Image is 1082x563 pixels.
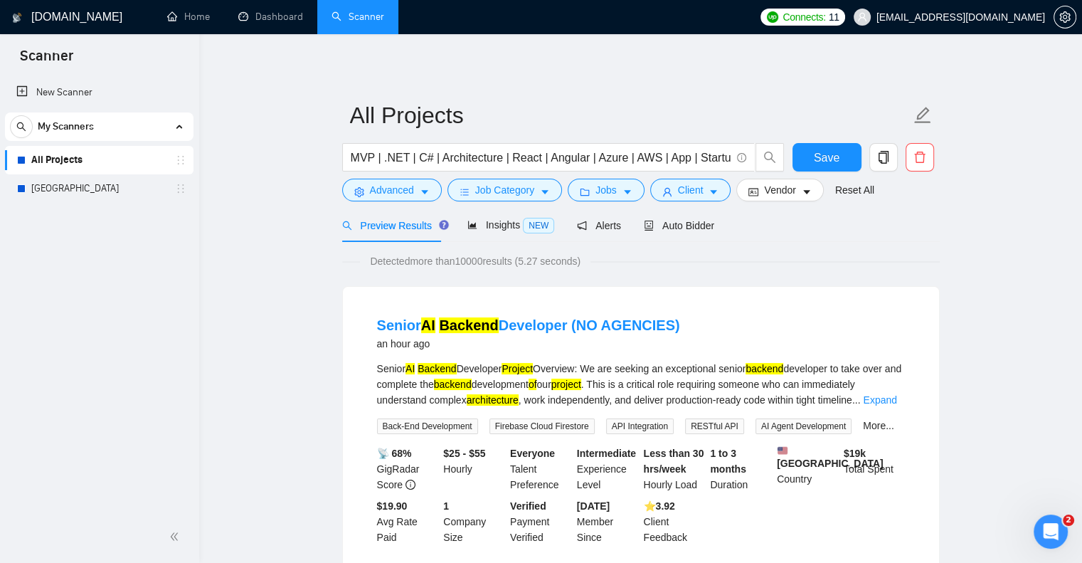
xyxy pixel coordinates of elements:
[351,149,731,167] input: Search Freelance Jobs...
[489,419,595,434] span: Firebase Cloud Firestore
[841,446,908,493] div: Total Spent
[906,151,933,164] span: delete
[644,221,654,231] span: robot
[792,143,861,172] button: Save
[577,500,610,512] b: [DATE]
[857,12,867,22] span: user
[709,186,718,197] span: caret-down
[377,335,680,352] div: an hour ago
[439,317,498,333] mark: Backend
[577,448,636,459] b: Intermediate
[440,498,507,545] div: Company Size
[870,151,897,164] span: copy
[354,186,364,197] span: setting
[707,446,774,493] div: Duration
[748,186,758,197] span: idcard
[421,317,435,333] mark: AI
[802,186,812,197] span: caret-down
[641,446,708,493] div: Hourly Load
[342,220,445,231] span: Preview Results
[420,186,430,197] span: caret-down
[443,448,485,459] b: $25 - $55
[377,317,680,333] a: SeniorAI BackendDeveloper (NO AGENCIES)
[175,183,186,194] span: holder
[644,220,714,231] span: Auto Bidder
[475,182,534,198] span: Job Category
[755,419,852,434] span: AI Agent Development
[574,498,641,545] div: Member Since
[523,218,554,233] span: NEW
[644,500,675,512] b: ⭐️ 3.92
[778,446,787,456] img: 🇺🇸
[835,182,874,198] a: Reset All
[377,500,408,512] b: $19.90
[777,446,884,469] b: [GEOGRAPHIC_DATA]
[467,220,477,230] span: area-chart
[685,419,744,434] span: RESTful API
[447,179,562,201] button: barsJob Categorycaret-down
[31,146,166,174] a: All Projects
[1054,6,1076,28] button: setting
[756,151,783,164] span: search
[580,186,590,197] span: folder
[377,419,478,434] span: Back-End Development
[869,143,898,172] button: copy
[5,112,193,203] li: My Scanners
[175,154,186,166] span: holder
[332,11,384,23] a: searchScanner
[829,9,839,25] span: 11
[1034,515,1068,549] iframe: Intercom live chat
[443,500,449,512] b: 1
[1063,515,1074,526] span: 2
[783,9,825,25] span: Connects:
[238,11,303,23] a: dashboardDashboard
[16,78,182,107] a: New Scanner
[574,446,641,493] div: Experience Level
[767,11,778,23] img: upwork-logo.png
[852,394,861,406] span: ...
[434,379,472,390] mark: backend
[405,480,415,490] span: info-circle
[606,419,674,434] span: API Integration
[622,186,632,197] span: caret-down
[736,179,823,201] button: idcardVendorcaret-down
[774,446,841,493] div: Country
[502,363,533,374] mark: Project
[377,448,412,459] b: 📡 68%
[644,448,704,475] b: Less than 30 hrs/week
[510,500,546,512] b: Verified
[641,498,708,545] div: Client Feedback
[507,498,574,545] div: Payment Verified
[374,498,441,545] div: Avg Rate Paid
[342,179,442,201] button: settingAdvancedcaret-down
[38,112,94,141] span: My Scanners
[11,122,32,132] span: search
[467,394,519,406] mark: architecture
[746,363,783,374] mark: backend
[342,221,352,231] span: search
[863,394,896,406] a: Expand
[31,174,166,203] a: [GEOGRAPHIC_DATA]
[577,220,621,231] span: Alerts
[540,186,550,197] span: caret-down
[169,530,184,544] span: double-left
[764,182,795,198] span: Vendor
[374,446,441,493] div: GigRadar Score
[460,186,470,197] span: bars
[595,182,617,198] span: Jobs
[437,219,450,231] div: Tooltip anchor
[737,153,746,162] span: info-circle
[814,149,839,167] span: Save
[350,98,911,133] input: Scanner name...
[10,115,33,138] button: search
[551,379,581,390] mark: project
[906,143,934,172] button: delete
[844,448,866,459] b: $ 19k
[662,186,672,197] span: user
[1054,11,1076,23] a: setting
[913,106,932,125] span: edit
[678,182,704,198] span: Client
[9,46,85,75] span: Scanner
[507,446,574,493] div: Talent Preference
[568,179,645,201] button: folderJobscaret-down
